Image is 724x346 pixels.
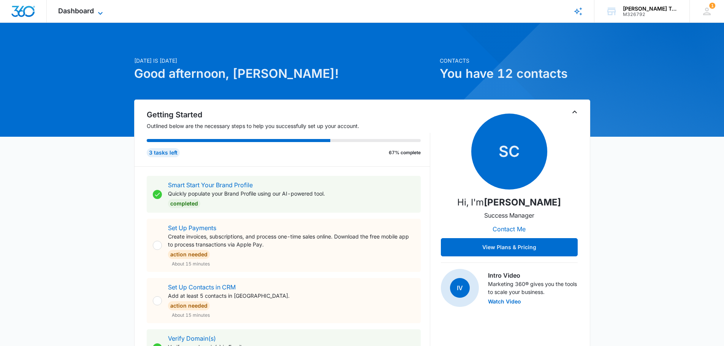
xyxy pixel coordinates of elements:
[172,312,210,319] span: About 15 minutes
[147,148,180,157] div: 3 tasks left
[58,7,94,15] span: Dashboard
[623,6,678,12] div: account name
[172,261,210,267] span: About 15 minutes
[134,57,435,65] p: [DATE] is [DATE]
[168,181,253,189] a: Smart Start Your Brand Profile
[457,196,561,209] p: Hi, I'm
[134,65,435,83] h1: Good afternoon, [PERSON_NAME]!
[484,197,561,208] strong: [PERSON_NAME]
[147,109,430,120] h2: Getting Started
[570,107,579,117] button: Toggle Collapse
[147,122,430,130] p: Outlined below are the necessary steps to help you successfully set up your account.
[440,57,590,65] p: Contacts
[168,232,415,248] p: Create invoices, subscriptions, and process one-time sales online. Download the free mobile app t...
[623,12,678,17] div: account id
[168,190,325,197] p: Quickly populate your Brand Profile using our AI-powered tool.
[168,224,216,232] a: Set Up Payments
[389,149,421,156] p: 67% complete
[488,299,521,304] button: Watch Video
[488,280,578,296] p: Marketing 360® gives you the tools to scale your business.
[168,335,216,342] a: Verify Domain(s)
[440,65,590,83] h1: You have 12 contacts
[485,220,533,238] button: Contact Me
[168,250,210,259] div: Action Needed
[471,114,547,190] span: SC
[488,271,578,280] h3: Intro Video
[709,3,715,9] span: 1
[168,292,290,300] p: Add at least 5 contacts in [GEOGRAPHIC_DATA].
[450,278,470,298] span: IV
[168,199,200,208] div: Completed
[168,301,210,310] div: Action Needed
[168,283,236,291] a: Set Up Contacts in CRM
[709,3,715,9] div: notifications count
[441,238,578,256] button: View Plans & Pricing
[484,211,534,220] p: Success Manager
